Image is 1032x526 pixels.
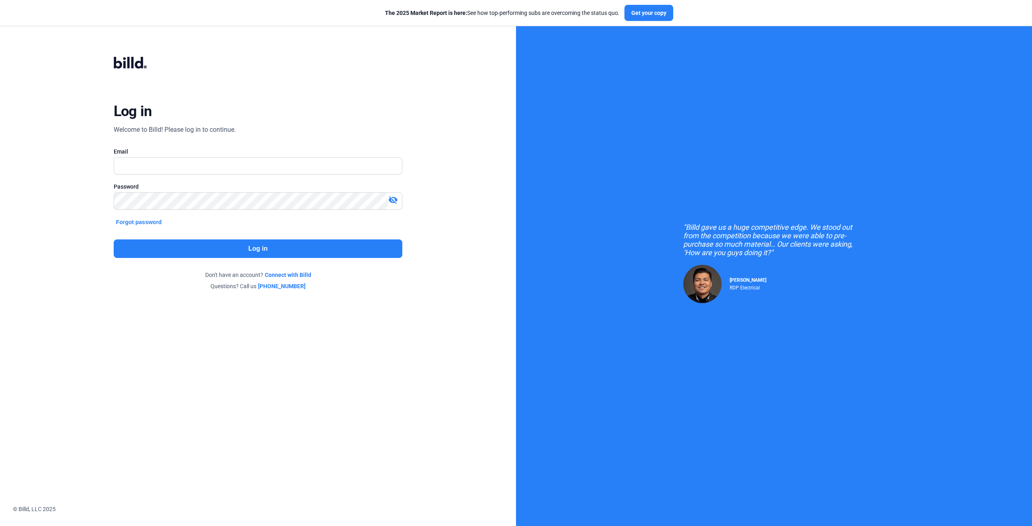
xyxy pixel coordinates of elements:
a: Connect with Billd [265,271,311,279]
div: Don't have an account? [114,271,403,279]
div: Email [114,148,403,156]
img: Raul Pacheco [683,265,722,303]
a: [PHONE_NUMBER] [258,282,306,290]
button: Forgot password [114,218,164,227]
button: Log in [114,239,403,258]
div: Log in [114,102,152,120]
mat-icon: visibility_off [388,195,398,205]
div: "Billd gave us a huge competitive edge. We stood out from the competition because we were able to... [683,223,865,257]
div: Questions? Call us [114,282,403,290]
span: [PERSON_NAME] [730,277,766,283]
div: Password [114,183,403,191]
div: See how top-performing subs are overcoming the status quo. [385,9,620,17]
div: RDP Electrical [730,283,766,291]
div: Welcome to Billd! Please log in to continue. [114,125,236,135]
button: Get your copy [624,5,673,21]
span: The 2025 Market Report is here: [385,10,467,16]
